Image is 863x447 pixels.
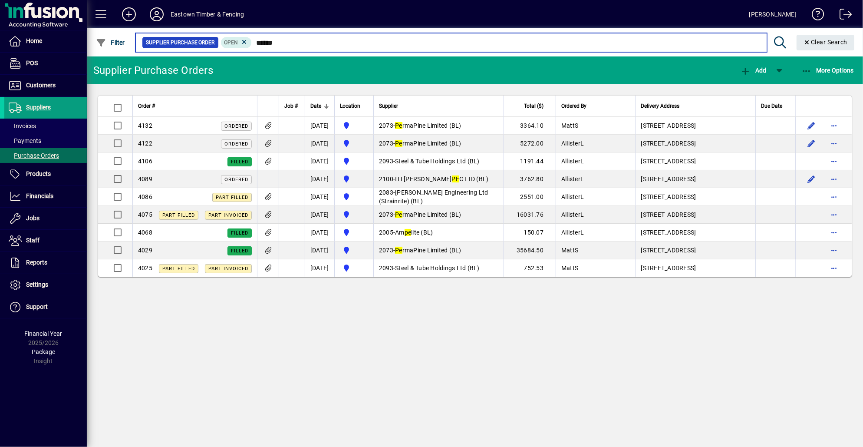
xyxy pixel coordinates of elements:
[138,140,152,147] span: 4122
[138,211,152,218] span: 4075
[561,193,584,200] span: AllisterL
[636,206,755,224] td: [STREET_ADDRESS]
[373,259,504,277] td: -
[395,158,480,165] span: Steel & Tube Holdings Ltd (BL)
[162,266,195,272] span: Part Filled
[636,259,755,277] td: [STREET_ADDRESS]
[305,188,334,206] td: [DATE]
[4,208,87,229] a: Jobs
[138,229,152,236] span: 4068
[504,224,556,242] td: 150.07
[561,211,584,218] span: AllisterL
[305,117,334,135] td: [DATE]
[561,122,578,129] span: MattS
[379,265,393,272] span: 2093
[373,188,504,206] td: -
[636,135,755,152] td: [STREET_ADDRESS]
[231,248,248,254] span: Filled
[9,123,36,129] span: Invoices
[379,189,488,205] span: [PERSON_NAME] Engineering Ltd (Strainrite) (BL)
[224,40,238,46] span: Open
[373,242,504,259] td: -
[26,82,56,89] span: Customers
[26,170,51,177] span: Products
[373,135,504,152] td: -
[208,266,248,272] span: Part Invoiced
[504,259,556,277] td: 752.53
[636,188,755,206] td: [STREET_ADDRESS]
[504,170,556,188] td: 3762.80
[224,123,248,129] span: Ordered
[32,348,55,355] span: Package
[340,174,368,184] span: Holyoake St
[96,39,125,46] span: Filter
[115,7,143,22] button: Add
[395,211,402,218] em: Pe
[138,122,152,129] span: 4132
[561,247,578,254] span: MattS
[4,296,87,318] a: Support
[305,224,334,242] td: [DATE]
[379,158,393,165] span: 2093
[208,212,248,218] span: Part Invoiced
[833,2,852,30] a: Logout
[805,2,824,30] a: Knowledge Base
[146,38,215,47] span: Supplier Purchase Order
[504,242,556,259] td: 35684.50
[138,101,252,111] div: Order #
[4,185,87,207] a: Financials
[827,119,841,132] button: More options
[310,101,321,111] span: Date
[26,37,42,44] span: Home
[636,152,755,170] td: [STREET_ADDRESS]
[827,208,841,222] button: More options
[138,265,152,272] span: 4025
[395,175,488,182] span: ITI [PERSON_NAME] C LTD (BL)
[305,206,334,224] td: [DATE]
[26,104,51,111] span: Suppliers
[561,140,584,147] span: AllisterL
[379,229,393,236] span: 2005
[509,101,551,111] div: Total ($)
[561,101,586,111] span: Ordered By
[379,247,393,254] span: 2073
[138,247,152,254] span: 4029
[305,242,334,259] td: [DATE]
[827,154,841,168] button: More options
[340,138,368,149] span: Holyoake St
[395,122,461,129] span: rmaPine Limited (BL)
[231,230,248,236] span: Filled
[395,265,480,272] span: Steel & Tube Holdings Ltd (BL)
[4,163,87,185] a: Products
[138,193,152,200] span: 4086
[340,245,368,255] span: Holyoake St
[224,141,248,147] span: Ordered
[761,101,782,111] span: Due Date
[4,53,87,74] a: POS
[827,190,841,204] button: More options
[340,120,368,131] span: Holyoake St
[221,37,252,48] mat-chip: Completion Status: Open
[9,137,41,144] span: Payments
[379,189,393,196] span: 2083
[216,195,248,200] span: Part Filled
[636,117,755,135] td: [STREET_ADDRESS]
[740,67,766,74] span: Add
[801,67,854,74] span: More Options
[138,158,152,165] span: 4106
[379,140,393,147] span: 2073
[162,212,195,218] span: Part Filled
[340,101,360,111] span: Location
[504,206,556,224] td: 16031.76
[395,229,433,236] span: Am lite (BL)
[4,252,87,274] a: Reports
[827,243,841,257] button: More options
[379,101,498,111] div: Supplier
[284,101,298,111] span: Job #
[797,35,855,50] button: Clear
[4,119,87,133] a: Invoices
[26,215,40,222] span: Jobs
[4,75,87,96] a: Customers
[373,117,504,135] td: -
[738,63,768,78] button: Add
